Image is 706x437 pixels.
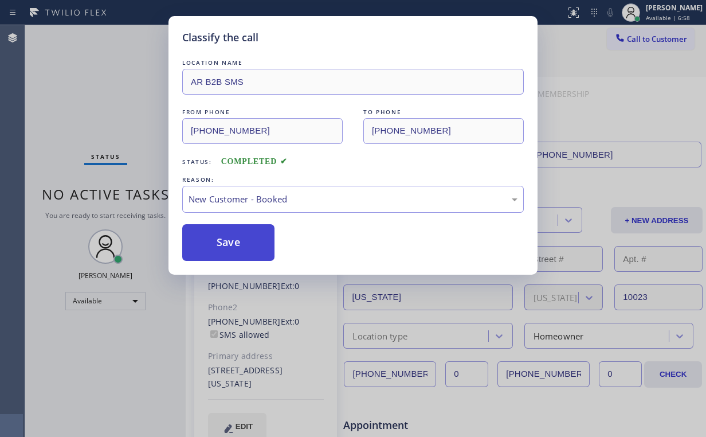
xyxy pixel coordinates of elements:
[182,158,212,166] span: Status:
[363,118,524,144] input: To phone
[182,57,524,69] div: LOCATION NAME
[182,224,274,261] button: Save
[182,106,343,118] div: FROM PHONE
[221,157,288,166] span: COMPLETED
[182,118,343,144] input: From phone
[182,30,258,45] h5: Classify the call
[363,106,524,118] div: TO PHONE
[182,174,524,186] div: REASON:
[189,193,517,206] div: New Customer - Booked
